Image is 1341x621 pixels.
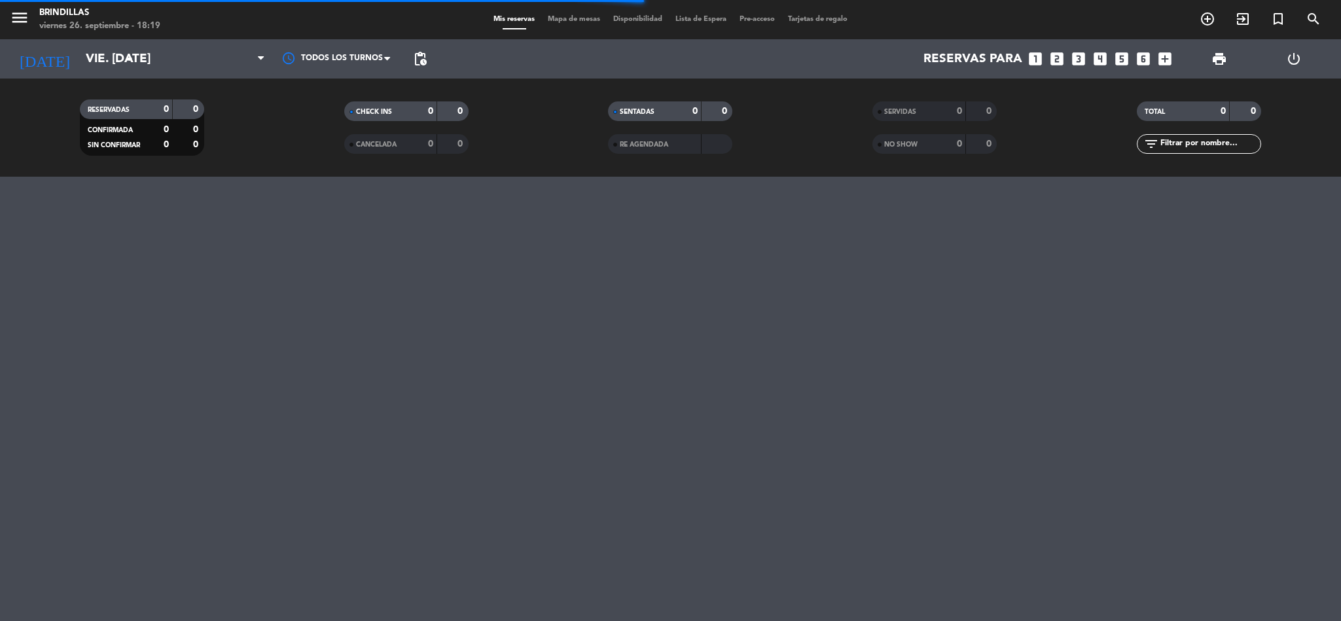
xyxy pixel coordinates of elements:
[1145,109,1165,115] span: TOTAL
[1143,136,1159,152] i: filter_list
[607,16,669,23] span: Disponibilidad
[986,107,994,116] strong: 0
[1257,39,1331,79] div: LOG OUT
[1251,107,1259,116] strong: 0
[356,141,397,148] span: CANCELADA
[412,51,428,67] span: pending_actions
[428,107,433,116] strong: 0
[457,139,465,149] strong: 0
[356,109,392,115] span: CHECK INS
[1048,50,1065,67] i: looks_two
[10,8,29,32] button: menu
[692,107,698,116] strong: 0
[1270,11,1286,27] i: turned_in_not
[193,140,201,149] strong: 0
[1113,50,1130,67] i: looks_5
[1070,50,1087,67] i: looks_3
[957,107,962,116] strong: 0
[1159,137,1261,151] input: Filtrar por nombre...
[428,139,433,149] strong: 0
[986,139,994,149] strong: 0
[164,140,169,149] strong: 0
[669,16,733,23] span: Lista de Espera
[193,105,201,114] strong: 0
[1235,11,1251,27] i: exit_to_app
[88,142,140,149] span: SIN CONFIRMAR
[733,16,781,23] span: Pre-acceso
[722,107,730,116] strong: 0
[1306,11,1321,27] i: search
[957,139,962,149] strong: 0
[884,141,918,148] span: NO SHOW
[39,7,160,20] div: Brindillas
[1221,107,1226,116] strong: 0
[620,109,654,115] span: SENTADAS
[1135,50,1152,67] i: looks_6
[1156,50,1173,67] i: add_box
[1211,51,1227,67] span: print
[541,16,607,23] span: Mapa de mesas
[781,16,854,23] span: Tarjetas de regalo
[164,105,169,114] strong: 0
[193,125,201,134] strong: 0
[39,20,160,33] div: viernes 26. septiembre - 18:19
[10,44,79,73] i: [DATE]
[164,125,169,134] strong: 0
[10,8,29,27] i: menu
[122,51,137,67] i: arrow_drop_down
[88,127,133,133] span: CONFIRMADA
[457,107,465,116] strong: 0
[1286,51,1302,67] i: power_settings_new
[1027,50,1044,67] i: looks_one
[487,16,541,23] span: Mis reservas
[88,107,130,113] span: RESERVADAS
[1092,50,1109,67] i: looks_4
[620,141,668,148] span: RE AGENDADA
[1200,11,1215,27] i: add_circle_outline
[884,109,916,115] span: SERVIDAS
[923,52,1022,66] span: Reservas para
